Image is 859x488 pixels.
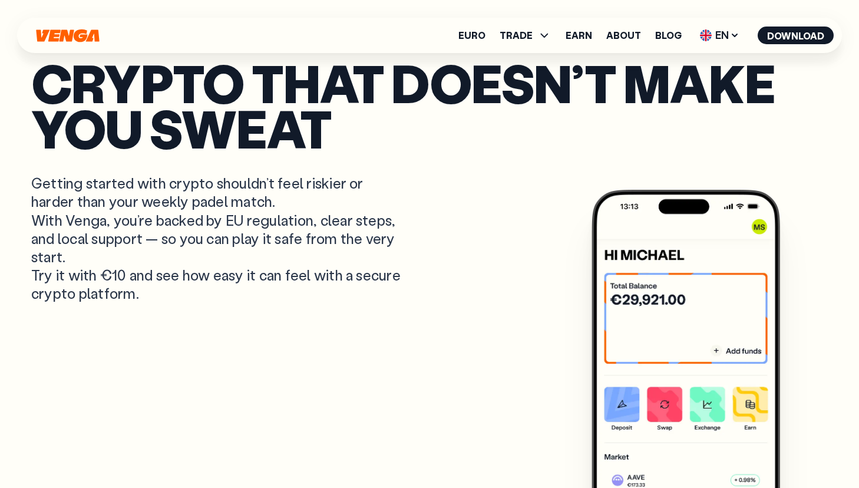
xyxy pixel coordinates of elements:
[500,28,551,42] span: TRADE
[35,29,101,42] svg: Home
[31,60,828,150] p: Crypto that doesn’t make you sweat
[700,29,712,41] img: flag-uk
[696,26,744,45] span: EN
[458,31,485,40] a: Euro
[31,174,404,302] p: Getting started with crypto shouldn’t feel riskier or harder than your weekly padel match. With V...
[758,27,834,44] button: Download
[566,31,592,40] a: Earn
[655,31,682,40] a: Blog
[500,31,533,40] span: TRADE
[606,31,641,40] a: About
